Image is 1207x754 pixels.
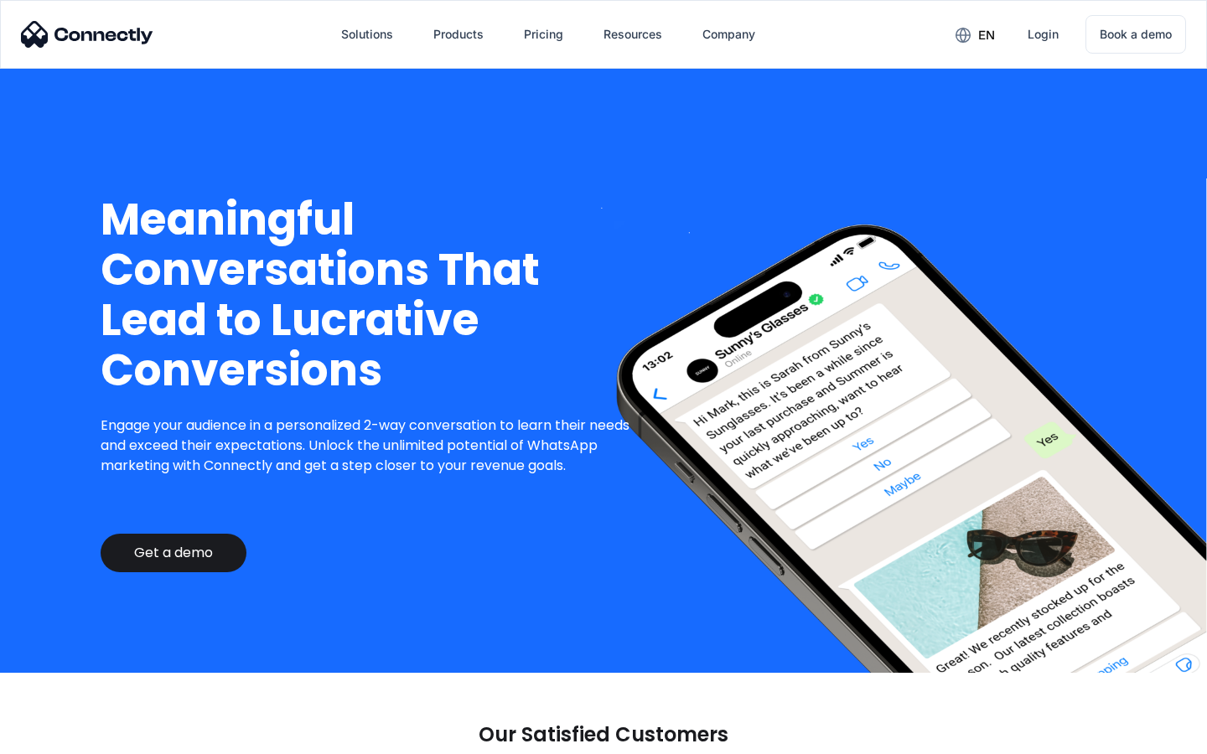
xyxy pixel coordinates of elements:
a: Login [1014,14,1072,54]
div: Login [1028,23,1059,46]
div: Get a demo [134,545,213,561]
div: Company [702,23,755,46]
div: Resources [603,23,662,46]
div: Pricing [524,23,563,46]
a: Get a demo [101,534,246,572]
div: Solutions [341,23,393,46]
p: Engage your audience in a personalized 2-way conversation to learn their needs and exceed their e... [101,416,643,476]
h1: Meaningful Conversations That Lead to Lucrative Conversions [101,194,643,395]
a: Pricing [510,14,577,54]
ul: Language list [34,725,101,748]
a: Book a demo [1085,15,1186,54]
aside: Language selected: English [17,725,101,748]
div: en [978,23,995,47]
p: Our Satisfied Customers [479,723,728,746]
img: Connectly Logo [21,21,153,48]
div: Products [433,23,484,46]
